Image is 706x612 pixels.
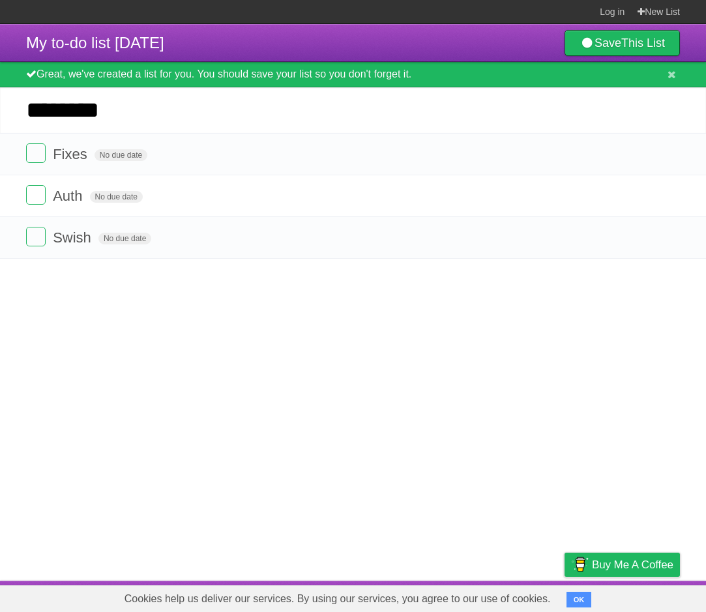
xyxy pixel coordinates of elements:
span: No due date [90,191,143,203]
span: My to-do list [DATE] [26,34,164,51]
span: Buy me a coffee [592,553,673,576]
a: Developers [434,584,487,609]
a: About [391,584,419,609]
img: Buy me a coffee [571,553,589,576]
a: Suggest a feature [598,584,680,609]
label: Done [26,185,46,205]
span: Cookies help us deliver our services. By using our services, you agree to our use of cookies. [111,586,564,612]
a: Buy me a coffee [565,553,680,577]
b: This List [621,36,665,50]
label: Done [26,227,46,246]
span: Fixes [53,146,91,162]
span: Auth [53,188,85,204]
a: SaveThis List [565,30,680,56]
span: Swish [53,229,95,246]
label: Done [26,143,46,163]
a: Terms [503,584,532,609]
a: Privacy [548,584,581,609]
span: No due date [95,149,147,161]
span: No due date [98,233,151,244]
button: OK [566,592,592,607]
